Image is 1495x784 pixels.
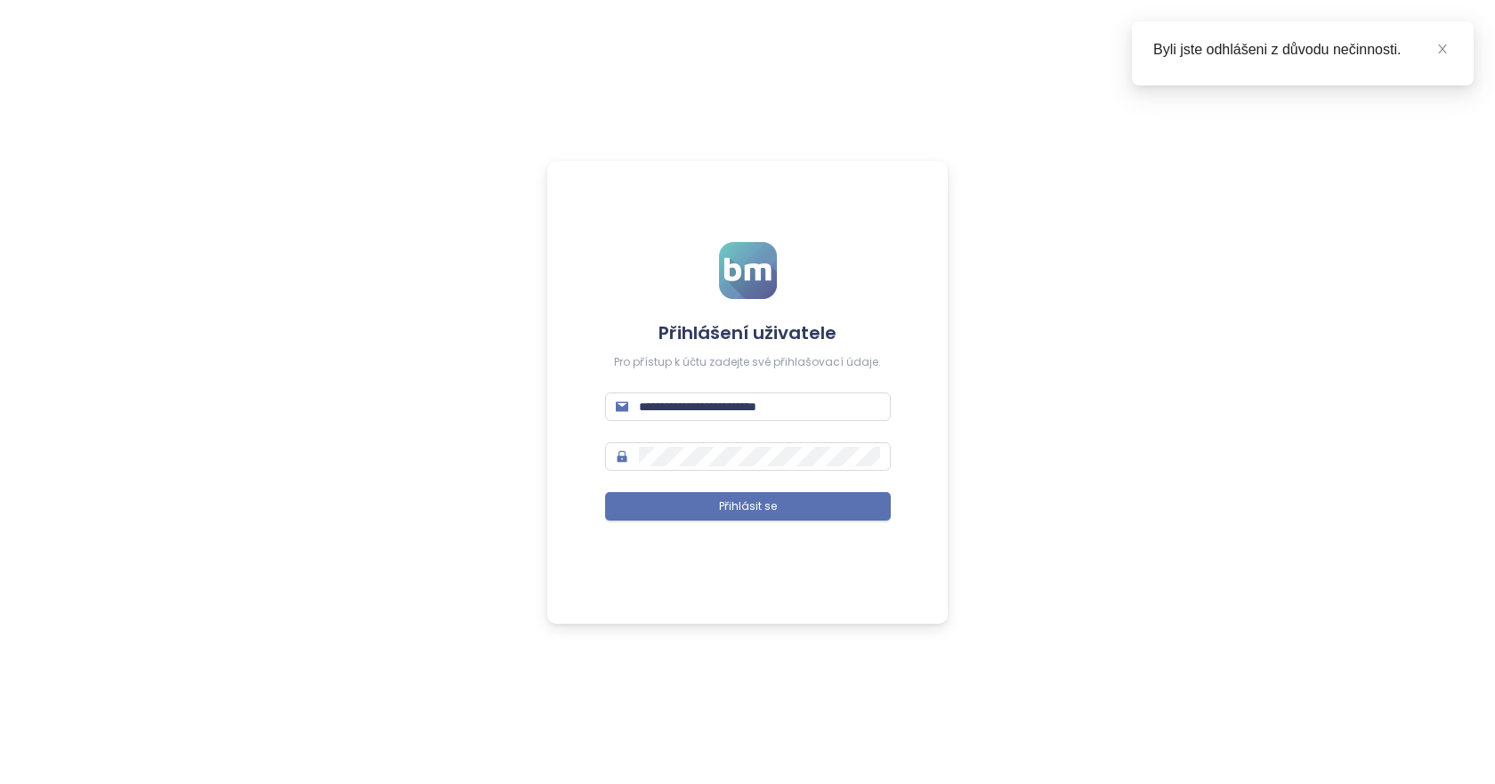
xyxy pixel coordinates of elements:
div: Byli jste odhlášeni z důvodu nečinnosti. [1153,39,1452,61]
span: mail [616,400,628,413]
span: Přihlásit se [719,498,777,515]
span: close [1436,43,1449,55]
button: Přihlásit se [605,492,891,521]
span: lock [616,450,628,463]
h4: Přihlášení uživatele [605,320,891,345]
img: logo [719,242,777,299]
div: Pro přístup k účtu zadejte své přihlašovací údaje. [605,354,891,371]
